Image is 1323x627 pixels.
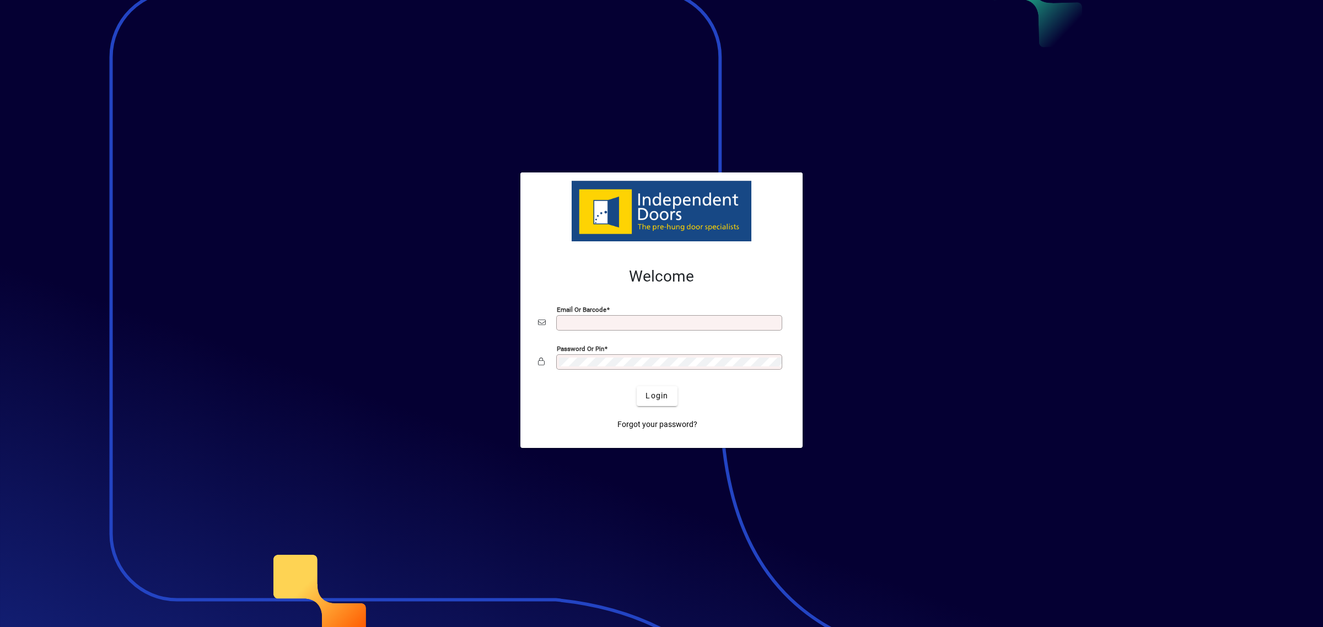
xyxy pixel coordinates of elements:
h2: Welcome [538,267,785,286]
span: Login [646,390,668,402]
mat-label: Password or Pin [557,344,604,352]
span: Forgot your password? [617,419,697,430]
a: Forgot your password? [613,415,702,435]
mat-label: Email or Barcode [557,305,606,313]
button: Login [637,386,677,406]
